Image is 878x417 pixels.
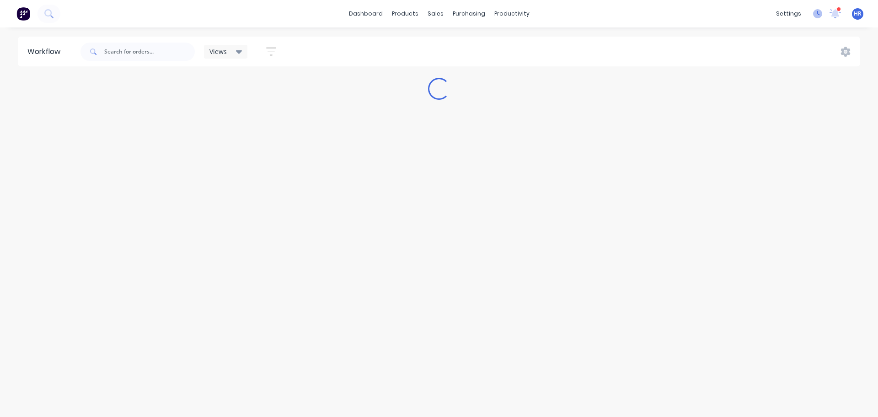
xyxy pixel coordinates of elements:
[387,7,423,21] div: products
[771,7,806,21] div: settings
[490,7,534,21] div: productivity
[104,43,195,61] input: Search for orders...
[854,10,862,18] span: HR
[27,46,65,57] div: Workflow
[344,7,387,21] a: dashboard
[16,7,30,21] img: Factory
[448,7,490,21] div: purchasing
[423,7,448,21] div: sales
[209,47,227,56] span: Views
